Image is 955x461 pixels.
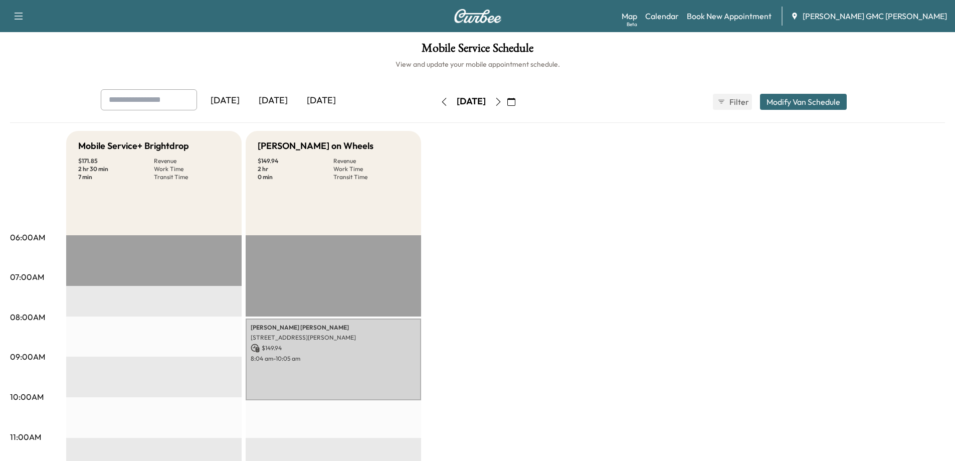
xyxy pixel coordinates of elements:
[251,334,416,342] p: [STREET_ADDRESS][PERSON_NAME]
[297,89,345,112] div: [DATE]
[201,89,249,112] div: [DATE]
[154,165,230,173] p: Work Time
[10,351,45,363] p: 09:00AM
[333,173,409,181] p: Transit Time
[10,431,41,443] p: 11:00AM
[10,311,45,323] p: 08:00AM
[10,271,44,283] p: 07:00AM
[10,231,45,243] p: 06:00AM
[258,157,333,165] p: $ 149.94
[645,10,679,22] a: Calendar
[457,95,486,108] div: [DATE]
[251,324,416,332] p: [PERSON_NAME] [PERSON_NAME]
[333,157,409,165] p: Revenue
[622,10,637,22] a: MapBeta
[154,173,230,181] p: Transit Time
[251,355,416,363] p: 8:04 am - 10:05 am
[154,157,230,165] p: Revenue
[251,344,416,353] p: $ 149.94
[454,9,502,23] img: Curbee Logo
[258,139,373,153] h5: [PERSON_NAME] on Wheels
[78,165,154,173] p: 2 hr 30 min
[803,10,947,22] span: [PERSON_NAME] GMC [PERSON_NAME]
[760,94,847,110] button: Modify Van Schedule
[258,165,333,173] p: 2 hr
[687,10,772,22] a: Book New Appointment
[627,21,637,28] div: Beta
[249,89,297,112] div: [DATE]
[713,94,752,110] button: Filter
[333,165,409,173] p: Work Time
[78,173,154,181] p: 7 min
[10,42,945,59] h1: Mobile Service Schedule
[258,173,333,181] p: 0 min
[729,96,747,108] span: Filter
[78,157,154,165] p: $ 171.85
[10,59,945,69] h6: View and update your mobile appointment schedule.
[78,139,189,153] h5: Mobile Service+ Brightdrop
[10,391,44,403] p: 10:00AM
